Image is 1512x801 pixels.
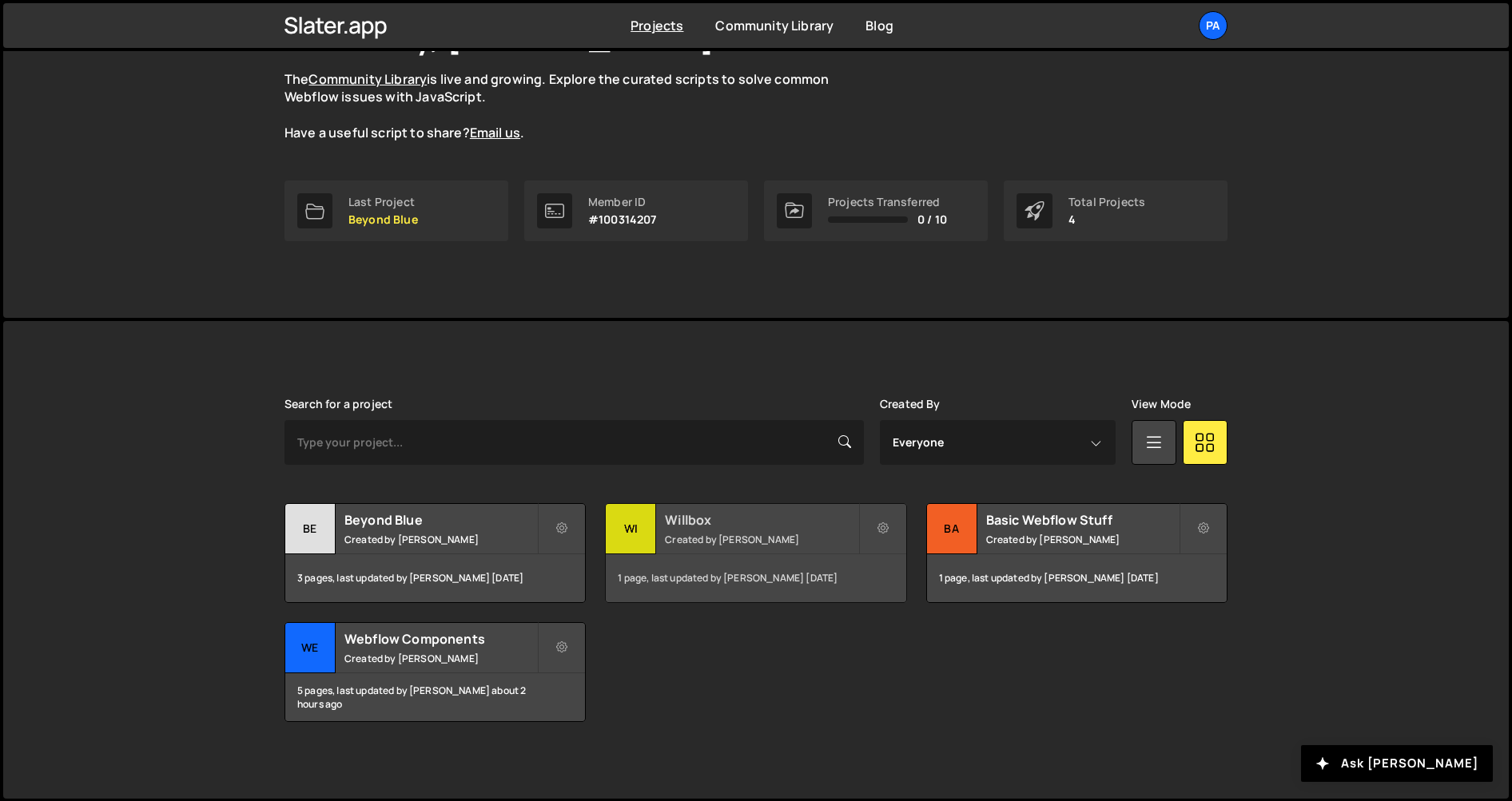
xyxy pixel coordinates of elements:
h2: Willbox [665,511,857,529]
h2: Beyond Blue [344,511,537,529]
small: Created by [PERSON_NAME] [986,533,1179,546]
div: Projects Transferred [828,196,947,208]
a: Wi Willbox Created by [PERSON_NAME] 1 page, last updated by [PERSON_NAME] [DATE] [605,503,906,603]
a: Community Library [308,70,427,88]
p: #100314207 [588,213,657,226]
a: Pa [1199,11,1228,40]
button: Ask [PERSON_NAME] [1301,745,1493,782]
a: Community Library [715,17,834,34]
h2: Basic Webflow Stuff [986,511,1179,529]
a: Email us [470,124,520,141]
a: Ba Basic Webflow Stuff Created by [PERSON_NAME] 1 page, last updated by [PERSON_NAME] [DATE] [926,503,1228,603]
small: Created by [PERSON_NAME] [344,533,537,546]
div: Be [285,504,336,554]
input: Type your project... [284,420,864,465]
div: Wi [606,504,656,554]
div: We [285,623,336,673]
p: 4 [1068,213,1145,226]
p: Beyond Blue [348,213,418,226]
small: Created by [PERSON_NAME] [344,652,537,665]
small: Created by [PERSON_NAME] [665,533,857,546]
div: 1 page, last updated by [PERSON_NAME] [DATE] [927,554,1227,602]
label: Search for a project [284,398,392,410]
span: 0 / 10 [917,213,947,226]
label: View Mode [1132,398,1191,410]
div: 1 page, last updated by [PERSON_NAME] [DATE] [606,554,905,602]
a: Blog [865,17,893,34]
a: Be Beyond Blue Created by [PERSON_NAME] 3 pages, last updated by [PERSON_NAME] [DATE] [284,503,586,603]
div: Total Projects [1068,196,1145,208]
div: Ba [927,504,977,554]
p: The is live and growing. Explore the curated scripts to solve common Webflow issues with JavaScri... [284,70,860,142]
a: We Webflow Components Created by [PERSON_NAME] 5 pages, last updated by [PERSON_NAME] about 2 hou... [284,622,586,722]
label: Created By [880,398,941,410]
a: Last Project Beyond Blue [284,180,508,241]
div: 5 pages, last updated by [PERSON_NAME] about 2 hours ago [285,673,585,721]
a: Projects [631,17,683,34]
div: Member ID [588,196,657,208]
div: Last Project [348,196,418,208]
h2: Webflow Components [344,630,537,648]
div: 3 pages, last updated by [PERSON_NAME] [DATE] [285,554,585,602]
